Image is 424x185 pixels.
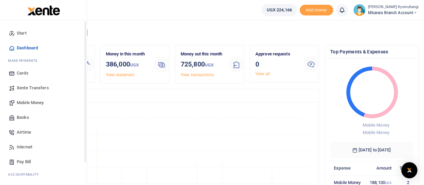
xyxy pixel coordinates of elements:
a: View transactions [181,73,214,77]
span: Mobile Money [17,99,44,106]
small: UGX [385,181,391,185]
a: View all [255,72,270,76]
a: logo-small logo-large logo-large [27,7,60,12]
span: Internet [17,144,32,150]
span: Mobile Money [362,130,389,135]
img: profile-user [353,4,365,16]
a: profile-user [PERSON_NAME] Kyomuhangi Mbarara Branch account [353,4,419,16]
span: countability [13,172,39,177]
div: Open Intercom Messenger [401,162,417,178]
h4: Hello [PERSON_NAME] [25,29,419,36]
li: M [5,55,81,66]
h3: 0 [255,59,298,69]
span: Airtime [17,129,31,136]
h3: 725,800 [181,59,223,70]
a: UGX 224,166 [261,4,297,16]
a: Dashboard [5,41,81,55]
img: logo-large [27,5,60,15]
li: Wallet ballance [259,4,299,16]
span: Mbarara Branch account [368,10,419,16]
span: Dashboard [17,45,38,51]
a: Mobile Money [5,95,81,110]
th: Expense [330,161,365,175]
li: Toup your wallet [300,5,333,16]
span: ake Payments [11,58,38,63]
a: View statement [106,73,134,77]
span: Start [17,30,26,37]
a: Internet [5,140,81,154]
span: Pay Bill [17,158,31,165]
a: Pay Bill [5,154,81,169]
a: Add money [300,7,333,12]
a: Start [5,26,81,41]
small: UGX [130,62,139,67]
p: Money in this month [106,51,148,58]
span: Mobile Money [362,123,389,128]
th: Amount [365,161,395,175]
h4: Top Payments & Expenses [330,48,413,55]
h4: Transactions Overview [31,92,313,99]
small: UGX [205,62,214,67]
span: Banks [17,114,29,121]
h6: [DATE] to [DATE] [330,142,413,158]
h3: 386,000 [106,59,148,70]
span: UGX 224,166 [266,7,292,13]
a: Airtime [5,125,81,140]
span: Xente Transfers [17,85,49,91]
span: Cards [17,70,28,77]
a: Banks [5,110,81,125]
li: Ac [5,169,81,180]
p: Approve requests [255,51,298,58]
span: Add money [300,5,333,16]
small: [PERSON_NAME] Kyomuhangi [368,4,419,10]
p: Money out this month [181,51,223,58]
a: Cards [5,66,81,81]
a: Xente Transfers [5,81,81,95]
th: Txns [395,161,413,175]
